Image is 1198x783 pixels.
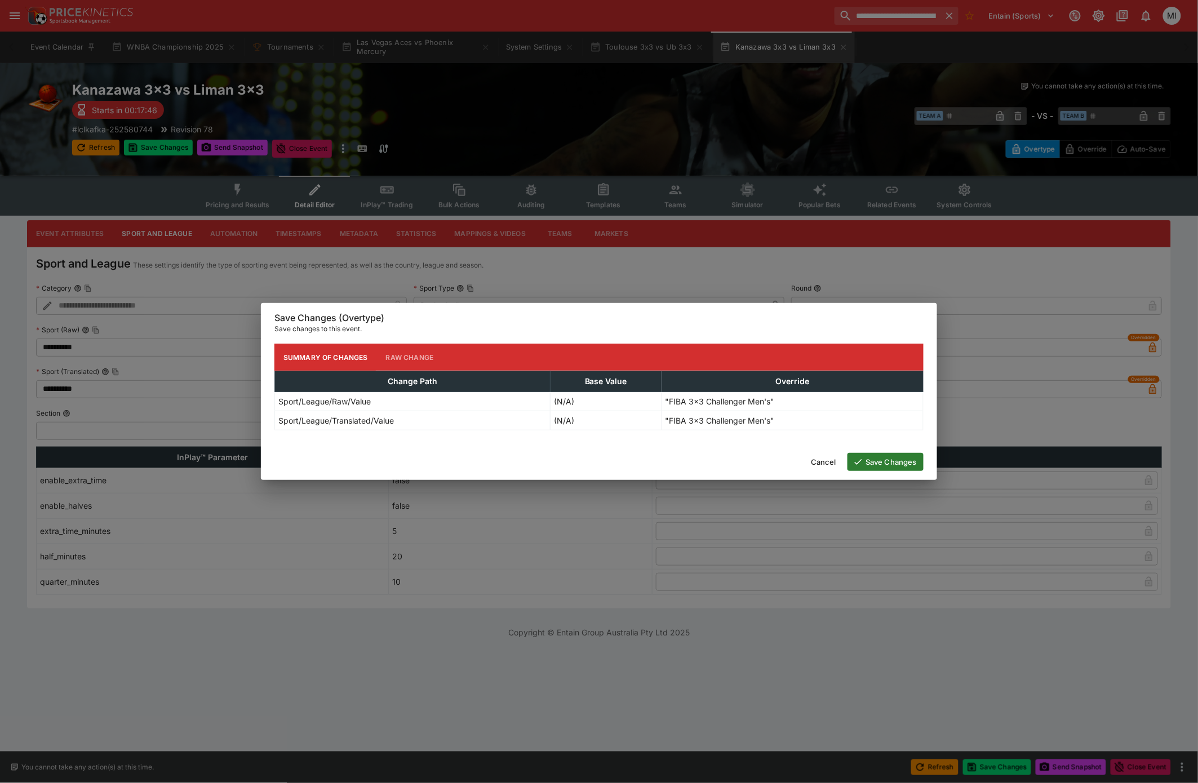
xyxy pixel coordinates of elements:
[278,395,371,407] p: Sport/League/Raw/Value
[377,344,443,371] button: Raw Change
[274,323,924,335] p: Save changes to this event.
[804,453,843,471] button: Cancel
[662,392,923,411] td: "FIBA 3x3 Challenger Men's"
[551,411,662,430] td: (N/A)
[662,411,923,430] td: "FIBA 3x3 Challenger Men's"
[274,344,377,371] button: Summary of Changes
[551,371,662,392] th: Base Value
[662,371,923,392] th: Override
[848,453,924,471] button: Save Changes
[275,371,551,392] th: Change Path
[551,392,662,411] td: (N/A)
[278,415,394,426] p: Sport/League/Translated/Value
[274,312,924,324] h6: Save Changes (Overtype)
